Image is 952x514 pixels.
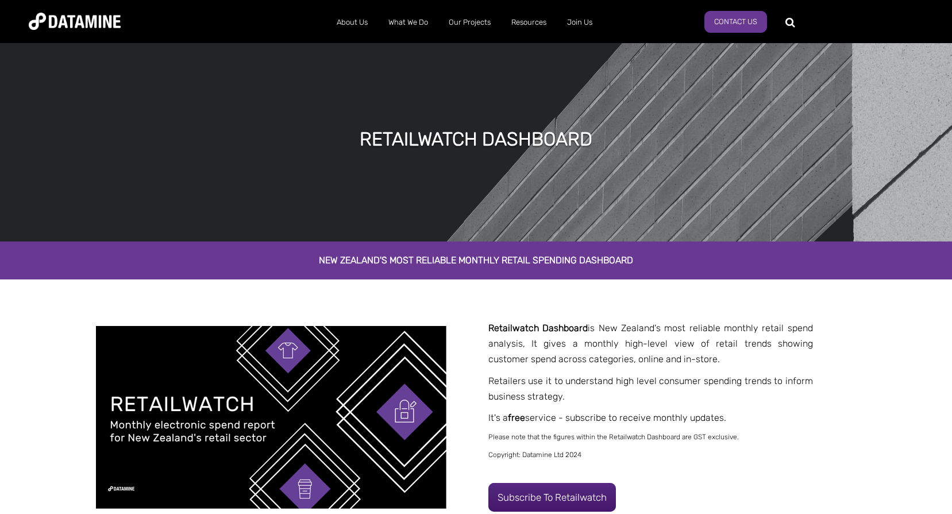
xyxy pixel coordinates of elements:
[488,375,813,402] span: Retailers use it to understand high level consumer spending trends to inform business strategy.
[508,412,525,423] span: free
[438,7,501,37] a: Our Projects
[96,326,446,509] img: Retailwatch Report Template
[488,323,813,365] span: is New Zealand's most reliable monthly retail spend analysis, It gives a monthly high-level view ...
[360,126,592,152] h1: retailWATCH Dashboard
[488,323,588,333] strong: Retailwatch Dashboard
[488,483,616,512] a: Subscribe to Retailwatch
[319,255,633,266] span: New Zealand's most reliable monthly retail spending dashboard
[501,7,557,37] a: Resources
[488,451,581,459] span: Copyright: Datamine Ltd 2024
[488,412,726,423] span: It's a service - subscribe to receive monthly updates.
[557,7,603,37] a: Join Us
[378,7,438,37] a: What We Do
[326,7,378,37] a: About Us
[704,11,767,33] a: Contact Us
[488,433,739,441] span: Please note that the figures within the Retailwatch Dashboard are GST exclusive.
[29,13,121,30] img: Datamine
